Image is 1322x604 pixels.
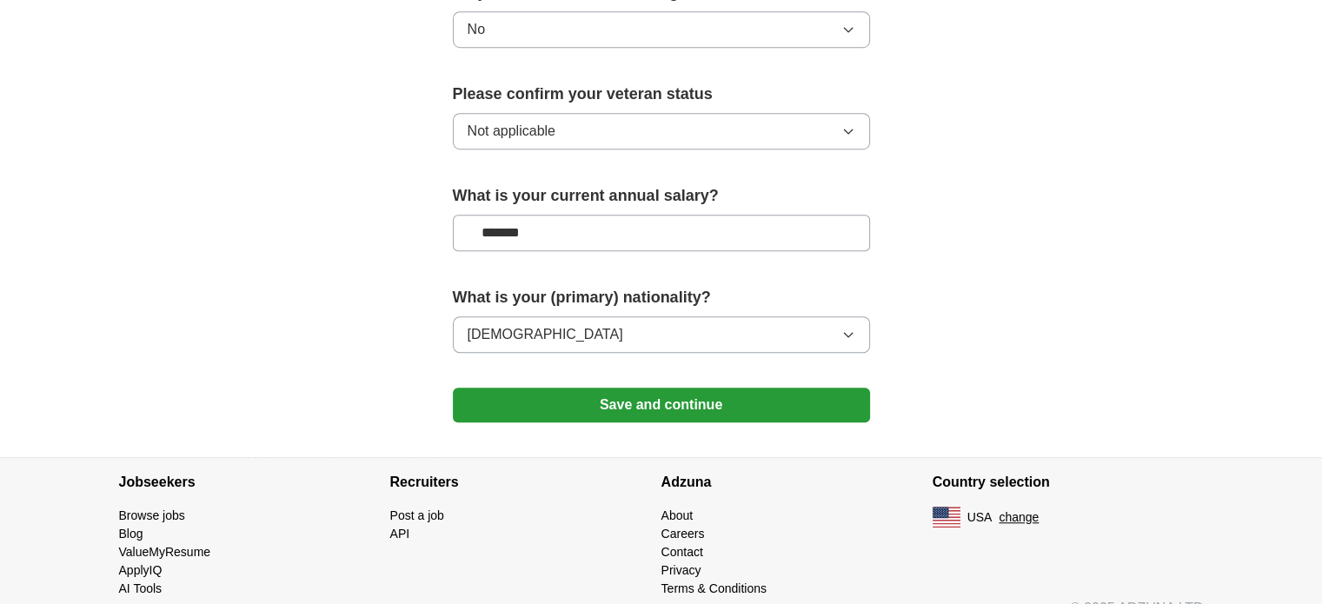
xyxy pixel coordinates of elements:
button: change [999,508,1039,527]
span: USA [967,508,993,527]
button: No [453,11,870,48]
label: What is your (primary) nationality? [453,286,870,309]
a: Browse jobs [119,508,185,522]
a: Careers [661,527,705,541]
a: Terms & Conditions [661,581,767,595]
img: US flag [933,507,960,528]
label: Please confirm your veteran status [453,83,870,106]
a: ApplyIQ [119,563,163,577]
label: What is your current annual salary? [453,184,870,208]
span: [DEMOGRAPHIC_DATA] [468,324,623,345]
span: No [468,19,485,40]
a: Privacy [661,563,701,577]
a: Blog [119,527,143,541]
button: Not applicable [453,113,870,149]
span: Not applicable [468,121,555,142]
a: Contact [661,545,703,559]
a: Post a job [390,508,444,522]
button: Save and continue [453,388,870,422]
button: [DEMOGRAPHIC_DATA] [453,316,870,353]
a: About [661,508,694,522]
a: API [390,527,410,541]
a: AI Tools [119,581,163,595]
a: ValueMyResume [119,545,211,559]
h4: Country selection [933,458,1204,507]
